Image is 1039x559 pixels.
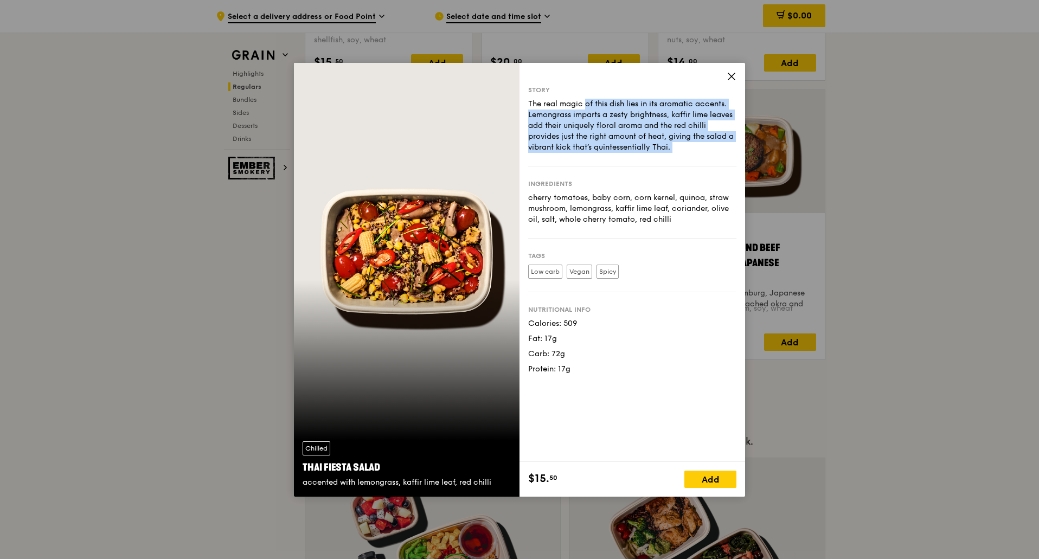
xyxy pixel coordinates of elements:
[303,477,511,488] div: accented with lemongrass, kaffir lime leaf, red chilli
[567,265,592,279] label: Vegan
[528,252,736,260] div: Tags
[528,99,736,153] div: The real magic of this dish lies in its aromatic accents. Lemongrass imparts a zesty brightness, ...
[303,441,330,455] div: Chilled
[303,460,511,475] div: Thai Fiesta Salad
[528,364,736,375] div: Protein: 17g
[528,192,736,225] div: cherry tomatoes, baby corn, corn kernel, quinoa, straw mushroom, lemongrass, kaffir lime leaf, co...
[528,471,549,487] span: $15.
[684,471,736,488] div: Add
[528,86,736,94] div: Story
[528,333,736,344] div: Fat: 17g
[528,179,736,188] div: Ingredients
[528,265,562,279] label: Low carb
[528,305,736,314] div: Nutritional info
[549,473,557,482] span: 50
[528,318,736,329] div: Calories: 509
[597,265,619,279] label: Spicy
[528,349,736,359] div: Carb: 72g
